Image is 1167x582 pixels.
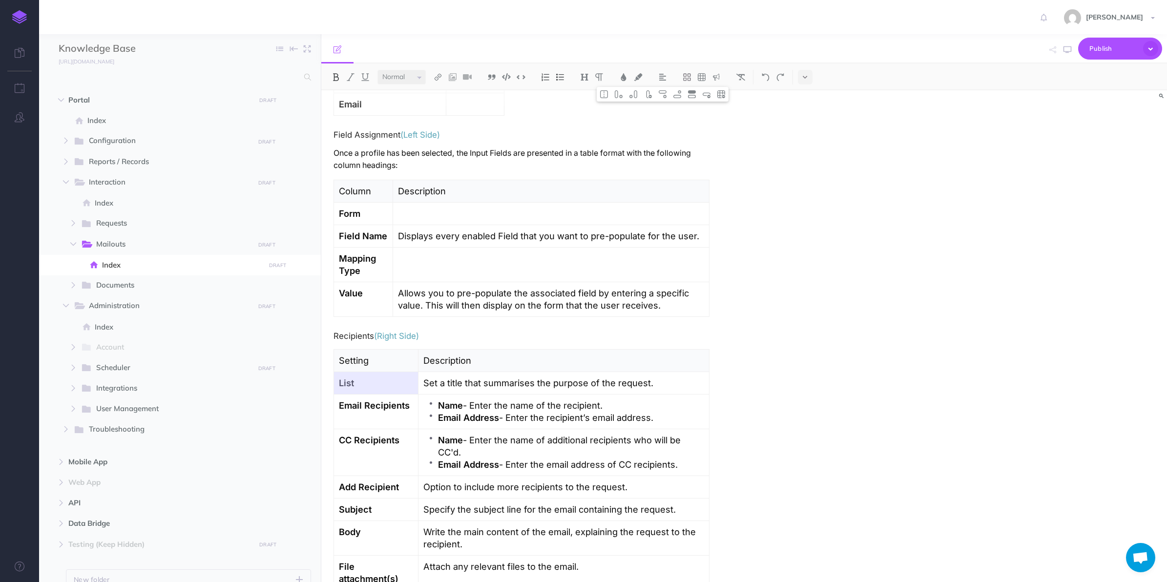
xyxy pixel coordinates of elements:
img: Alignment dropdown menu button [658,73,667,81]
strong: Value [339,288,363,298]
strong: Field Name [339,230,387,241]
span: Portal [68,94,250,106]
span: API [68,497,250,509]
strong: Name [438,400,463,411]
img: Italic button [346,73,355,81]
span: Testing (Keep Hidden) [68,539,250,550]
strong: CC Recipients [339,435,399,445]
p: - Enter the name of additional recipients who will be CC'd. [438,434,704,458]
span: [PERSON_NAME] [1081,13,1148,21]
p: Once a profile has been selected, the Input Fields are presented in a table format with the follo... [333,147,709,171]
p: Description [398,185,704,197]
span: Index [102,259,262,271]
img: Toggle row header button [688,90,696,98]
span: Interaction [89,176,248,189]
img: Add row after button [673,90,682,98]
img: Underline button [361,73,370,81]
input: Documentation Name [59,42,173,56]
button: DRAFT [256,95,280,106]
img: Add column after merge button [629,90,638,98]
span: Requests [96,217,248,230]
img: Link button [434,73,442,81]
strong: Email Recipients [339,400,410,411]
img: Text background color button [634,73,643,81]
span: Mailouts [96,238,248,251]
span: Web App [68,477,250,488]
img: Add image button [448,73,457,81]
small: DRAFT [258,365,275,372]
img: Code block button [502,73,511,81]
img: Add row before button [658,90,667,98]
strong: Subject [339,504,372,515]
small: DRAFT [258,180,275,186]
span: Index [87,115,262,126]
span: Index [95,197,262,209]
small: [URL][DOMAIN_NAME] [59,58,114,65]
img: Clear styles button [736,73,745,81]
img: logo-mark.svg [12,10,27,24]
strong: Body [339,526,361,537]
button: DRAFT [256,539,280,550]
span: Documents [96,279,248,292]
p: Allows you to pre-populate the associated field by entering a specific value. This will then disp... [398,287,704,312]
p: - Enter the email address of CC recipients. [438,458,704,471]
small: DRAFT [258,303,275,310]
strong: Name [438,435,463,445]
img: Add column Before Merge [614,90,623,98]
span: Scheduler [96,362,248,374]
a: [URL][DOMAIN_NAME] [39,56,124,66]
small: DRAFT [258,139,275,145]
strong: Mapping Type [339,253,378,276]
button: DRAFT [254,177,279,188]
span: Publish [1089,41,1138,56]
img: Create table button [697,73,706,81]
button: DRAFT [254,301,279,312]
small: DRAFT [259,97,276,104]
p: - Enter the name of the recipient. [438,399,704,412]
button: DRAFT [265,260,290,271]
p: Displays every enabled Field that you want to pre-populate for the user. [398,230,704,242]
button: DRAFT [254,239,279,250]
span: Troubleshooting [89,423,248,436]
p: - Enter the recipient’s email address. [438,412,704,424]
span: Data Bridge [68,518,250,529]
strong: Form [339,208,360,219]
a: Open chat [1126,543,1155,572]
small: DRAFT [258,242,275,248]
img: Delete column button [644,90,652,98]
p: Description [423,354,704,367]
p: Option to include more recipients to the request. [423,481,704,493]
span: User Management [96,403,248,416]
h4: Field Assignment [333,130,709,139]
img: Toggle cell merge button [600,90,608,98]
span: (Right Side) [374,331,419,341]
strong: Email Address [438,412,499,423]
p: Setting [339,354,414,367]
button: DRAFT [254,363,279,374]
img: de744a1c6085761c972ea050a2b8d70b.jpg [1064,9,1081,26]
h4: Recipients [333,332,709,340]
img: Inline code button [517,73,525,81]
img: Text color button [619,73,628,81]
span: Reports / Records [89,156,248,168]
p: Write the main content of the email, explaining the request to the recipient. [423,526,704,550]
img: Bold button [332,73,340,81]
img: Headings dropdown button [580,73,589,81]
span: Administration [89,300,248,312]
span: Integrations [96,382,248,395]
img: Unordered list button [556,73,564,81]
p: Attach any relevant files to the email. [423,561,704,573]
p: Set a title that summarises the purpose of the request. [423,377,704,389]
span: Account [96,341,248,354]
strong: List [339,377,354,388]
img: Delete row button [702,90,711,98]
img: Blockquote button [487,73,496,81]
img: Ordered list button [541,73,550,81]
strong: Email Address [438,459,499,470]
img: Delete table button [717,90,726,98]
small: DRAFT [269,262,286,269]
span: Index [95,321,262,333]
img: Add video button [463,73,472,81]
button: DRAFT [254,136,279,147]
img: Undo [761,73,770,81]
